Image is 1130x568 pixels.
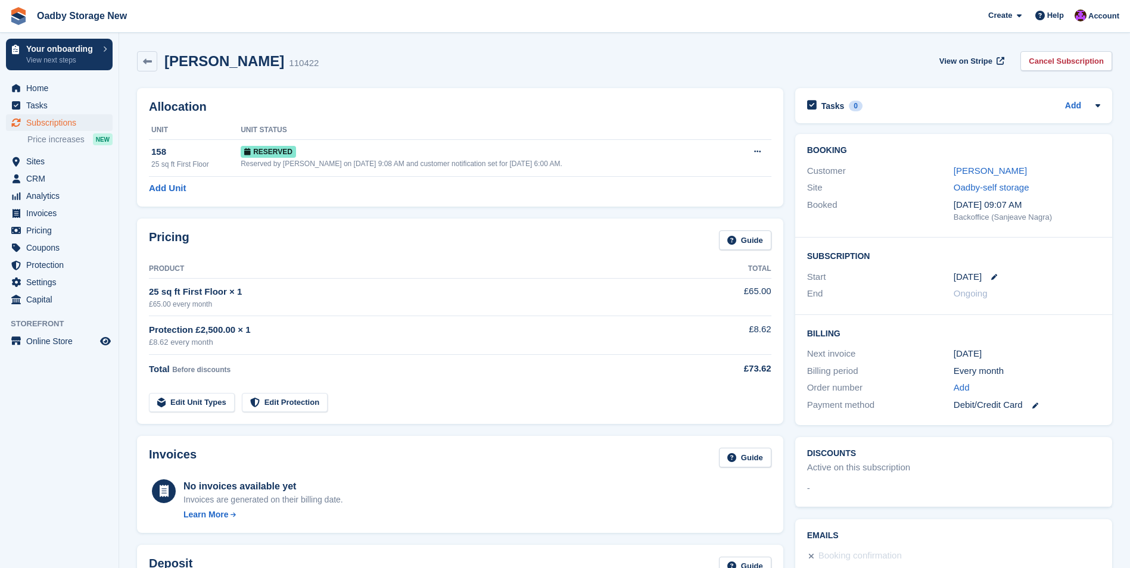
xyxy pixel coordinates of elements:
[6,114,113,131] a: menu
[6,257,113,273] a: menu
[26,55,97,65] p: View next steps
[954,398,1100,412] div: Debit/Credit Card
[26,114,98,131] span: Subscriptions
[821,101,845,111] h2: Tasks
[93,133,113,145] div: NEW
[6,80,113,96] a: menu
[1075,10,1087,21] img: Sanjeave Nagra
[164,53,284,69] h2: [PERSON_NAME]
[26,170,98,187] span: CRM
[26,257,98,273] span: Protection
[172,366,231,374] span: Before discounts
[149,323,689,337] div: Protection £2,500.00 × 1
[26,291,98,308] span: Capital
[6,291,113,308] a: menu
[32,6,132,26] a: Oadby Storage New
[149,121,241,140] th: Unit
[149,230,189,250] h2: Pricing
[719,230,771,250] a: Guide
[27,134,85,145] span: Price increases
[149,336,689,348] div: £8.62 every month
[27,133,113,146] a: Price increases NEW
[807,347,954,361] div: Next invoice
[719,448,771,467] a: Guide
[689,260,771,279] th: Total
[183,508,228,521] div: Learn More
[26,274,98,291] span: Settings
[151,159,241,170] div: 25 sq ft First Floor
[954,364,1100,378] div: Every month
[10,7,27,25] img: stora-icon-8386f47178a22dfd0bd8f6a31ec36ba5ce8667c1dd55bd0f319d3a0aa187defe.svg
[807,146,1100,155] h2: Booking
[689,278,771,316] td: £65.00
[954,182,1029,192] a: Oadby-self storage
[242,393,328,413] a: Edit Protection
[6,153,113,170] a: menu
[26,333,98,349] span: Online Store
[183,479,343,494] div: No invoices available yet
[1065,99,1081,113] a: Add
[807,364,954,378] div: Billing period
[11,318,119,330] span: Storefront
[98,334,113,348] a: Preview store
[954,288,988,298] span: Ongoing
[689,362,771,376] div: £73.62
[807,461,910,475] div: Active on this subscription
[6,97,113,114] a: menu
[241,158,733,169] div: Reserved by [PERSON_NAME] on [DATE] 9:08 AM and customer notification set for [DATE] 6:00 AM.
[849,101,863,111] div: 0
[6,170,113,187] a: menu
[149,182,186,195] a: Add Unit
[183,508,343,521] a: Learn More
[6,274,113,291] a: menu
[26,205,98,221] span: Invoices
[241,146,296,158] span: Reserved
[151,145,241,159] div: 158
[1020,51,1112,71] a: Cancel Subscription
[149,100,771,114] h2: Allocation
[807,531,1100,541] h2: Emails
[954,381,970,395] a: Add
[807,398,954,412] div: Payment method
[807,270,954,284] div: Start
[954,198,1100,212] div: [DATE] 09:07 AM
[26,239,98,256] span: Coupons
[26,80,98,96] span: Home
[1088,10,1119,22] span: Account
[954,347,1100,361] div: [DATE]
[6,333,113,349] a: menu
[1047,10,1064,21] span: Help
[807,381,954,395] div: Order number
[149,299,689,310] div: £65.00 every month
[807,198,954,223] div: Booked
[954,270,982,284] time: 2025-10-10 00:00:00 UTC
[818,549,902,563] div: Booking confirmation
[183,494,343,506] div: Invoices are generated on their billing date.
[807,181,954,195] div: Site
[807,164,954,178] div: Customer
[807,449,1100,458] h2: Discounts
[26,97,98,114] span: Tasks
[807,327,1100,339] h2: Billing
[26,188,98,204] span: Analytics
[6,239,113,256] a: menu
[149,393,235,413] a: Edit Unit Types
[26,153,98,170] span: Sites
[689,316,771,355] td: £8.62
[6,188,113,204] a: menu
[289,57,319,70] div: 110422
[988,10,1012,21] span: Create
[935,51,1007,71] a: View on Stripe
[26,222,98,239] span: Pricing
[149,364,170,374] span: Total
[149,260,689,279] th: Product
[149,285,689,299] div: 25 sq ft First Floor × 1
[807,482,810,495] span: -
[954,166,1027,176] a: [PERSON_NAME]
[241,121,733,140] th: Unit Status
[26,45,97,53] p: Your onboarding
[954,211,1100,223] div: Backoffice (Sanjeave Nagra)
[6,205,113,221] a: menu
[6,39,113,70] a: Your onboarding View next steps
[939,55,992,67] span: View on Stripe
